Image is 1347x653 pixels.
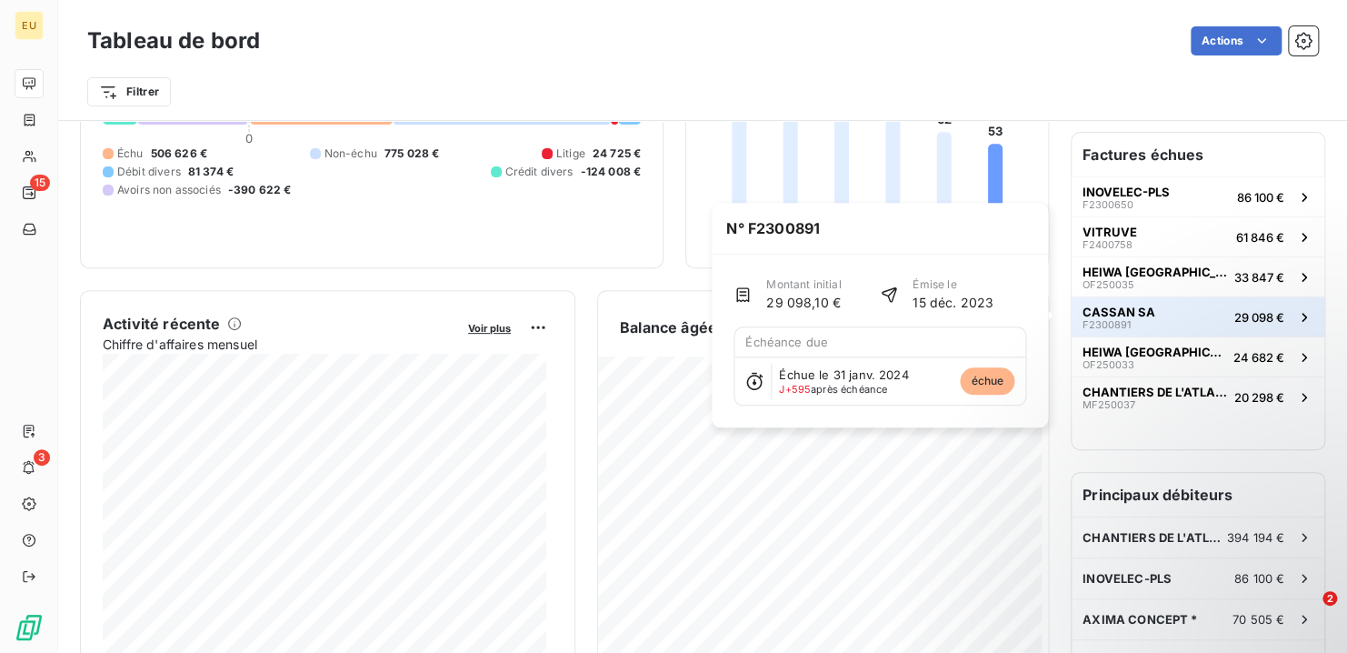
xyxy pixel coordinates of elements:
span: 24 725 € [593,146,641,162]
span: F2300891 [1083,319,1131,330]
span: 0 [245,131,253,146]
span: 29 098,10 € [766,293,841,312]
span: Avoirs non associés [117,182,221,198]
span: OF250033 [1083,359,1134,370]
span: F2300650 [1083,199,1133,210]
span: -124 008 € [581,164,642,180]
span: MF250037 [1083,399,1135,410]
button: VITRUVEF240075861 846 € [1072,216,1324,256]
span: 20 298 € [1234,390,1284,405]
button: CASSAN SAF230089129 098 € [1072,296,1324,337]
span: échue [960,367,1014,395]
button: Actions [1191,26,1282,55]
span: 15 [30,175,50,191]
span: HEIWA [GEOGRAPHIC_DATA] [1083,265,1227,279]
span: Échu [117,146,144,162]
button: HEIWA [GEOGRAPHIC_DATA]OF25003533 847 € [1072,256,1324,296]
span: Montant initial [766,276,841,293]
iframe: Intercom live chat [1285,591,1329,635]
h6: Balance âgée [620,316,717,338]
span: 3 [34,449,50,466]
span: Non-échu [324,146,377,162]
button: INOVELEC-PLSF230065086 100 € [1072,176,1324,216]
span: 81 374 € [188,164,234,180]
span: 775 028 € [384,146,439,162]
span: OF250035 [1083,279,1134,290]
span: N° F2300891 [712,203,834,254]
span: après échéance [779,384,887,395]
iframe: Intercom notifications message [983,477,1347,604]
span: Débit divers [117,164,181,180]
img: Logo LeanPay [15,613,44,642]
button: HEIWA [GEOGRAPHIC_DATA]OF25003324 682 € [1072,337,1324,377]
span: CHANTIERS DE L'ATLANTIQUE* [1083,385,1227,399]
span: VITRUVE [1083,225,1137,239]
h6: Factures échues [1072,133,1324,176]
span: Échue le 31 janv. 2024 [779,367,908,382]
h3: Tableau de bord [87,25,260,57]
span: 15 déc. 2023 [913,293,993,312]
span: 506 626 € [151,146,207,162]
button: Filtrer [87,77,171,106]
span: -390 622 € [228,182,292,198]
span: 86 100 € [1237,190,1284,205]
span: Chiffre d'affaires mensuel [103,335,455,354]
span: 70 505 € [1232,612,1284,627]
span: F2400758 [1083,239,1132,250]
button: Voir plus [463,319,516,336]
span: J+595 [779,383,811,396]
span: AXIMA CONCEPT * [1083,612,1197,627]
h6: Activité récente [103,313,220,335]
span: 61 846 € [1236,230,1284,245]
span: Litige [556,146,585,162]
div: EU [15,11,44,40]
span: 29 098 € [1234,310,1284,325]
span: HEIWA [GEOGRAPHIC_DATA] [1083,345,1226,359]
h6: Principaux débiteurs [1072,473,1324,517]
span: CASSAN SA [1083,305,1155,319]
span: 33 847 € [1234,270,1284,285]
button: CHANTIERS DE L'ATLANTIQUE*MF25003720 298 € [1072,377,1324,417]
span: Échéance due [745,335,828,349]
span: Crédit divers [505,164,574,180]
span: Voir plus [468,322,511,335]
span: INOVELEC-PLS [1083,185,1170,199]
span: 2 [1322,591,1337,606]
span: Émise le [913,276,993,293]
span: 24 682 € [1233,350,1284,365]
